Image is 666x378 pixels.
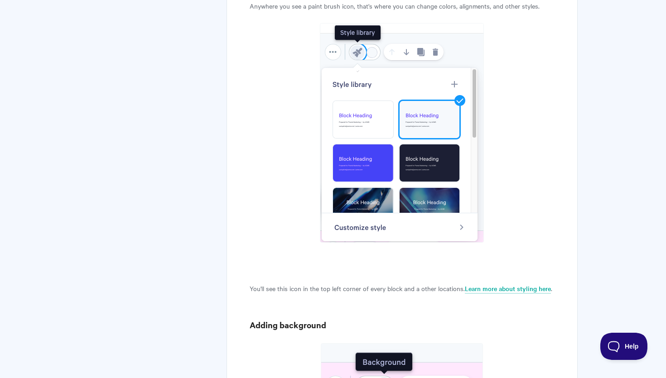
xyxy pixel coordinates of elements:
p: Anywhere you see a paint brush icon, that's where you can change colors, alignments, and other st... [250,0,555,11]
iframe: Toggle Customer Support [600,333,648,360]
a: Learn more about styling here [465,284,551,294]
img: file-NdAitQmefy.png [320,23,484,243]
p: You'll see this icon in the top left corner of every block and a other locations. . [250,283,555,294]
h3: Adding background [250,319,555,331]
